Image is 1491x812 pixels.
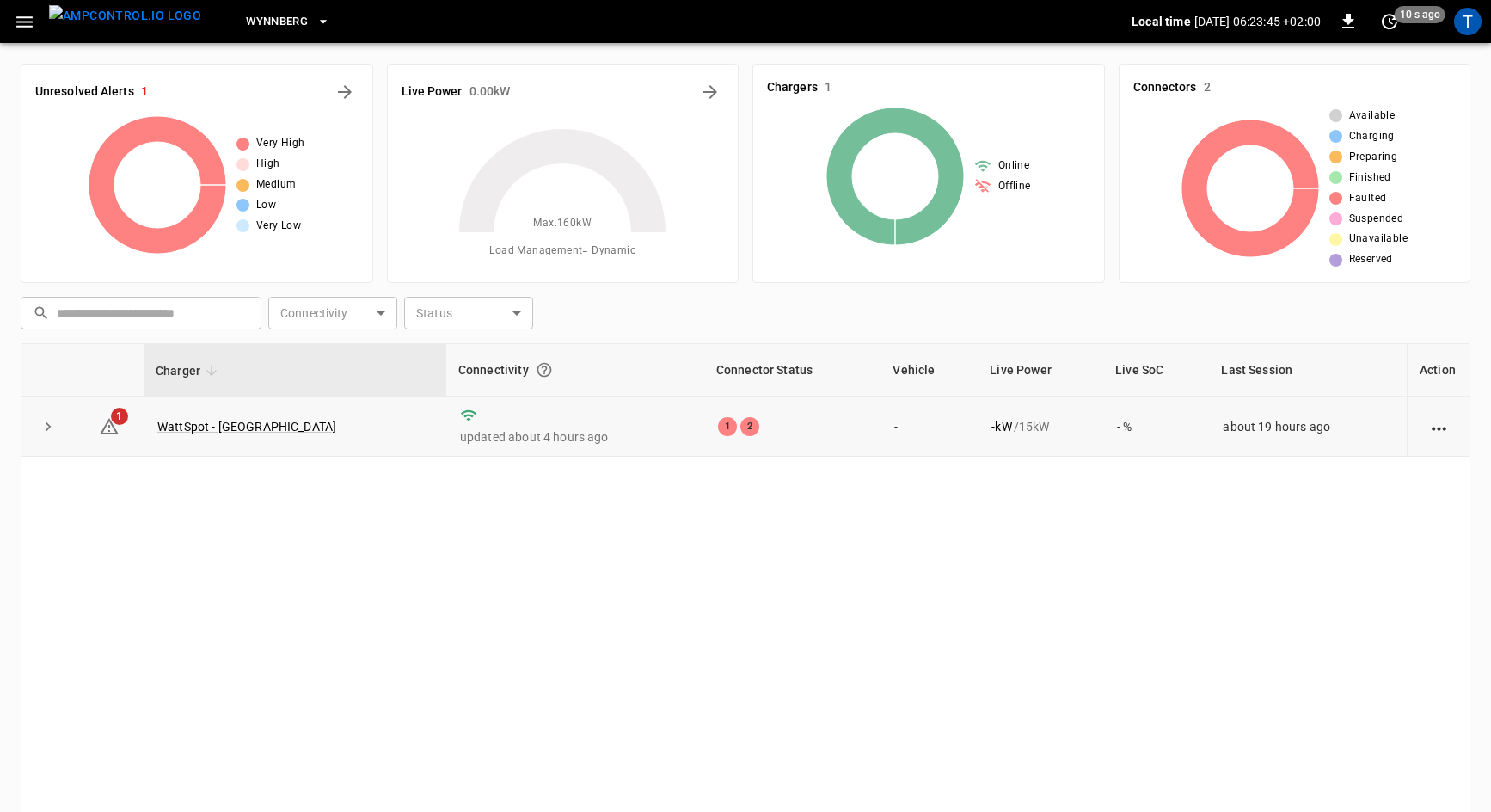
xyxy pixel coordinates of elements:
span: 1 [111,408,128,425]
th: Live Power [978,344,1103,397]
button: expand row [35,414,61,440]
th: Live SoC [1103,344,1209,397]
h6: 1 [141,83,148,101]
span: Suspended [1349,211,1404,228]
span: Available [1349,108,1396,125]
div: / 15 kW [991,418,1089,435]
h6: 0.00 kW [469,83,511,101]
span: Reserved [1349,251,1393,268]
span: Online [998,157,1029,175]
span: Load Management = Dynamic [489,243,635,260]
h6: Unresolved Alerts [35,83,134,101]
h6: Connectors [1133,78,1197,97]
th: Last Session [1209,344,1407,397]
div: profile-icon [1454,8,1482,35]
button: All Alerts [331,78,359,106]
span: Finished [1349,169,1391,187]
div: 2 [740,417,759,436]
span: Preparing [1349,149,1398,166]
td: about 19 hours ago [1209,397,1407,457]
button: Wynnberg [239,5,337,39]
p: - kW [991,418,1011,435]
h6: Chargers [767,78,818,97]
span: Wynnberg [246,12,308,32]
th: Vehicle [880,344,978,397]
h6: 1 [825,78,831,97]
p: updated about 4 hours ago [460,428,690,446]
h6: Live Power [402,83,463,101]
span: Offline [998,178,1031,195]
span: Charging [1349,128,1395,145]
span: Medium [256,176,296,194]
span: Low [256,197,276,214]
span: Very Low [256,218,301,235]
span: Charger [156,360,223,381]
a: 1 [99,418,120,432]
button: Connection between the charger and our software. [529,354,560,385]
th: Connector Status [704,344,881,397]
span: Faulted [1349,190,1387,207]
div: Connectivity [458,354,692,385]
button: Energy Overview [696,78,724,106]
button: set refresh interval [1376,8,1403,35]
p: Local time [1132,13,1191,30]
p: [DATE] 06:23:45 +02:00 [1194,13,1321,30]
span: 10 s ago [1395,6,1445,23]
div: 1 [718,417,737,436]
h6: 2 [1204,78,1211,97]
th: Action [1407,344,1470,397]
span: Very High [256,135,305,152]
div: action cell options [1428,418,1450,435]
img: ampcontrol.io logo [49,5,201,27]
a: WattSpot - [GEOGRAPHIC_DATA] [157,420,336,434]
td: - [880,397,978,457]
span: High [256,156,280,173]
span: Max. 160 kW [533,215,592,232]
td: - % [1103,397,1209,457]
span: Unavailable [1349,231,1408,248]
